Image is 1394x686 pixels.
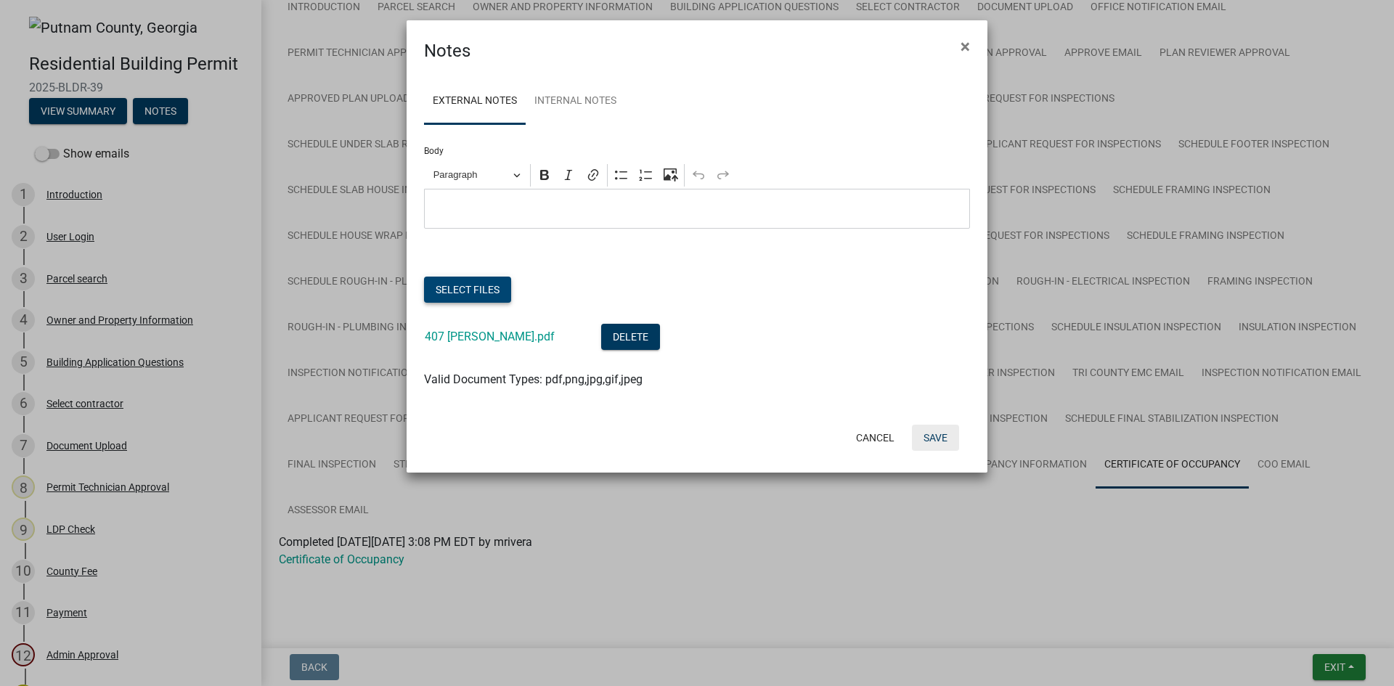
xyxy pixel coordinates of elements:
[424,147,444,155] label: Body
[424,277,511,303] button: Select files
[844,425,906,451] button: Cancel
[425,330,555,343] a: 407 [PERSON_NAME].pdf
[961,36,970,57] span: ×
[424,189,970,229] div: Editor editing area: main. Press Alt+0 for help.
[427,164,527,187] button: Paragraph, Heading
[433,166,509,184] span: Paragraph
[424,78,526,125] a: External Notes
[424,372,643,386] span: Valid Document Types: pdf,png,jpg,gif,jpeg
[912,425,959,451] button: Save
[601,331,660,345] wm-modal-confirm: Delete Document
[526,78,625,125] a: Internal Notes
[949,26,982,67] button: Close
[601,324,660,350] button: Delete
[424,38,470,64] h4: Notes
[424,161,970,189] div: Editor toolbar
